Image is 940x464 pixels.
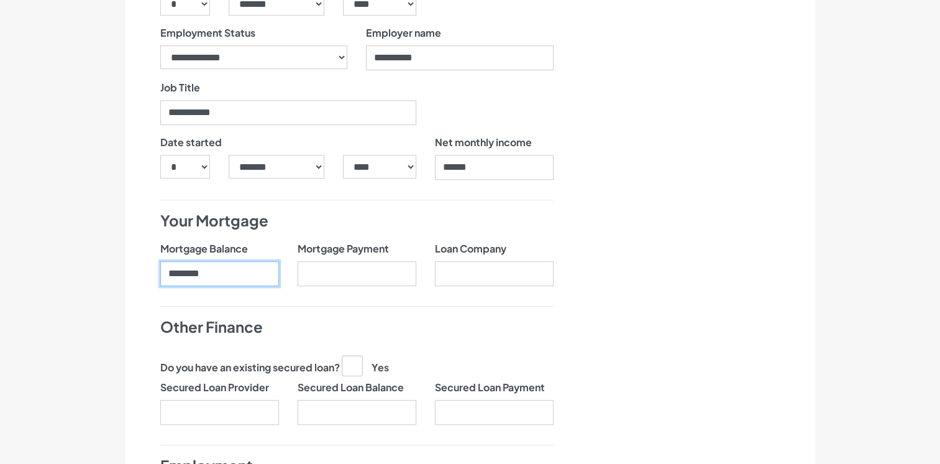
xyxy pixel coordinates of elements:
label: Employment Status [160,26,255,40]
label: Mortgage Payment [298,241,389,256]
label: Loan Company [435,241,506,256]
label: Secured Loan Provider [160,380,269,395]
label: Do you have an existing secured loan? [160,360,340,375]
label: Net monthly income [435,135,532,150]
h4: Other Finance [160,317,554,338]
label: Job Title [160,80,200,95]
label: Yes [342,355,389,375]
label: Date started [160,135,222,150]
label: Mortgage Balance [160,241,248,256]
label: Employer name [366,26,441,40]
label: Secured Loan Balance [298,380,404,395]
h4: Your Mortgage [160,210,554,231]
label: Secured Loan Payment [435,380,545,395]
